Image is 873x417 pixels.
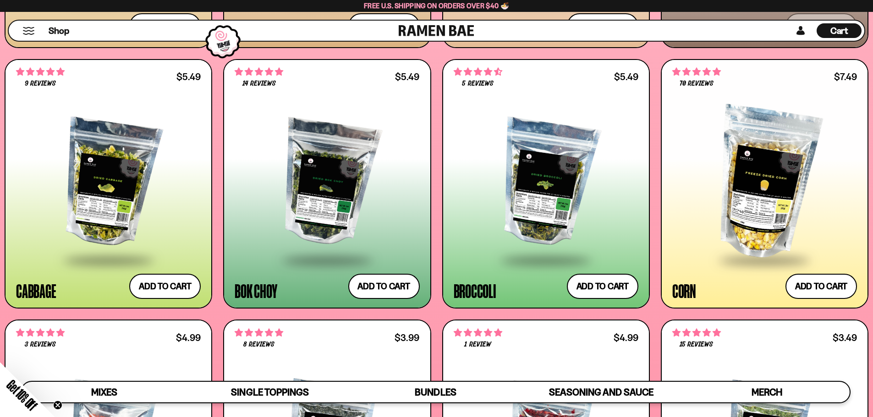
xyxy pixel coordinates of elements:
[22,382,187,402] a: Mixes
[680,341,713,348] span: 15 reviews
[395,72,419,81] div: $5.49
[235,282,277,299] div: Bok Choy
[353,382,518,402] a: Bundles
[549,386,653,398] span: Seasoning and Sauce
[49,23,69,38] a: Shop
[672,282,696,299] div: Corn
[785,274,857,299] button: Add to cart
[415,386,456,398] span: Bundles
[16,66,65,78] span: 4.78 stars
[672,66,721,78] span: 4.90 stars
[25,341,56,348] span: 3 reviews
[223,59,431,309] a: 4.93 stars 14 reviews $5.49 Bok Choy Add to cart
[454,327,502,339] span: 5.00 stars
[348,274,420,299] button: Add to cart
[834,72,857,81] div: $7.49
[830,25,848,36] span: Cart
[752,386,782,398] span: Merch
[614,72,638,81] div: $5.49
[518,382,684,402] a: Seasoning and Sauce
[5,59,212,309] a: 4.78 stars 9 reviews $5.49 Cabbage Add to cart
[614,333,638,342] div: $4.99
[91,386,117,398] span: Mixes
[567,274,638,299] button: Add to cart
[176,72,201,81] div: $5.49
[672,327,721,339] span: 5.00 stars
[235,327,283,339] span: 5.00 stars
[176,333,201,342] div: $4.99
[187,382,352,402] a: Single Toppings
[462,80,493,87] span: 5 reviews
[442,59,650,309] a: 4.60 stars 5 reviews $5.49 Broccoli Add to cart
[454,282,496,299] div: Broccoli
[680,80,714,87] span: 70 reviews
[4,377,40,413] span: Get 10% Off
[25,80,56,87] span: 9 reviews
[684,382,850,402] a: Merch
[243,341,275,348] span: 8 reviews
[661,59,868,309] a: 4.90 stars 70 reviews $7.49 Corn Add to cart
[53,401,62,410] button: Close teaser
[395,333,419,342] div: $3.99
[242,80,276,87] span: 14 reviews
[231,386,308,398] span: Single Toppings
[49,25,69,37] span: Shop
[364,1,509,10] span: Free U.S. Shipping on Orders over $40 🍜
[16,282,56,299] div: Cabbage
[16,327,65,339] span: 5.00 stars
[22,27,35,35] button: Mobile Menu Trigger
[235,66,283,78] span: 4.93 stars
[129,274,201,299] button: Add to cart
[454,66,502,78] span: 4.60 stars
[817,21,862,41] a: Cart
[833,333,857,342] div: $3.49
[464,341,491,348] span: 1 review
